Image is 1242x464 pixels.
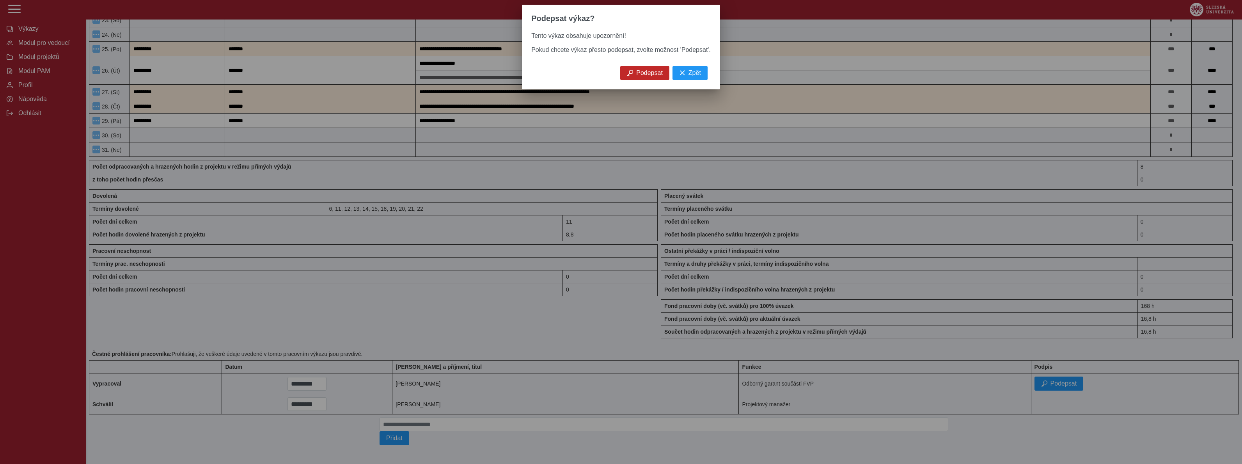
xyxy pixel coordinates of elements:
[688,69,701,76] span: Zpět
[620,66,669,80] button: Podepsat
[672,66,708,80] button: Zpět
[636,69,663,76] span: Podepsat
[531,32,711,53] span: Tento výkaz obsahuje upozornění! Pokud chcete výkaz přesto podepsat, zvolte možnost 'Podepsat'.
[531,14,594,23] span: Podepsat výkaz?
